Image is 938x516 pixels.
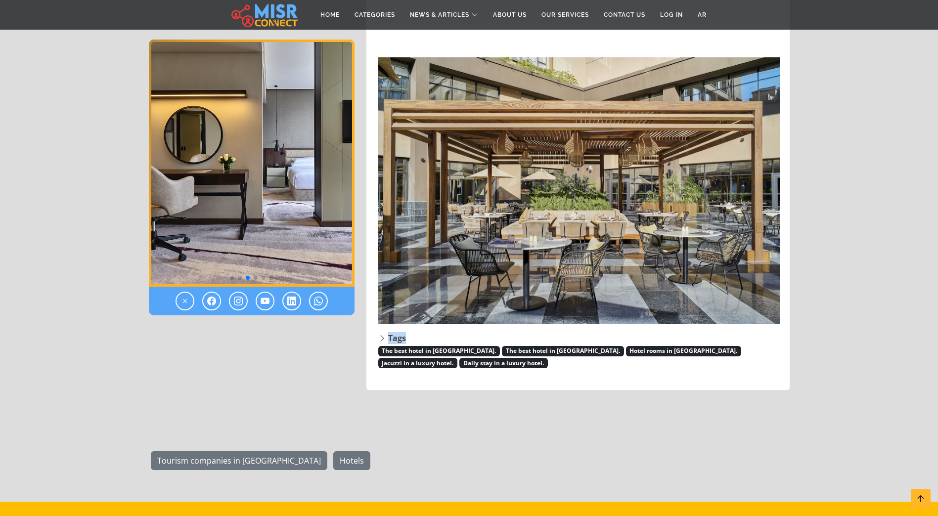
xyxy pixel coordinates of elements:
[626,346,742,356] span: Hotel rooms in [GEOGRAPHIC_DATA].
[230,276,234,280] span: Go to slide 1
[149,40,355,287] img: Crowne Plaza
[378,357,458,368] a: Jacuzzi in a luxury hotel.
[534,5,596,24] a: Our Services
[459,357,548,368] a: Daily stay in a luxury hotel.
[486,5,534,24] a: About Us
[690,5,714,24] a: AR
[246,276,250,280] span: Go to slide 3
[378,358,458,368] span: Jacuzzi in a luxury hotel.
[626,344,742,355] a: Hotel rooms in [GEOGRAPHIC_DATA].
[149,40,355,287] div: 3 / 6
[502,346,624,356] span: The best hotel in [GEOGRAPHIC_DATA].
[653,5,690,24] a: Log in
[262,276,266,280] span: Go to slide 5
[238,276,242,280] span: Go to slide 2
[269,276,273,280] span: Go to slide 6
[151,451,327,470] a: Tourism companies in [GEOGRAPHIC_DATA]
[402,5,486,24] a: News & Articles
[313,5,347,24] a: Home
[231,2,298,27] img: main.misr_connect
[502,344,624,355] a: The best hotel in [GEOGRAPHIC_DATA].
[347,5,402,24] a: Categories
[378,344,500,355] a: The best hotel in [GEOGRAPHIC_DATA].
[254,276,258,280] span: Go to slide 4
[410,10,469,19] span: News & Articles
[378,346,500,356] span: The best hotel in [GEOGRAPHIC_DATA].
[596,5,653,24] a: Contact Us
[388,333,406,344] strong: Tags
[459,358,548,368] span: Daily stay in a luxury hotel.
[333,451,370,470] a: Hotels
